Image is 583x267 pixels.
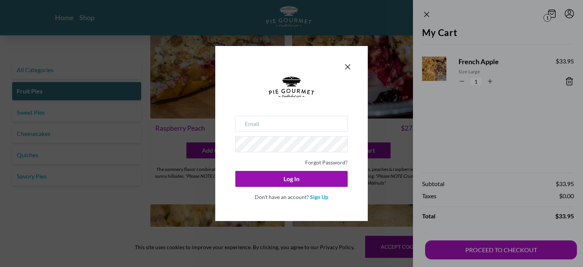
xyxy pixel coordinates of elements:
[305,159,348,166] a: Forgot Password?
[235,171,348,187] button: Log In
[343,62,352,71] button: Close panel
[235,116,348,132] input: Email
[255,194,309,200] span: Don't have an account?
[310,194,328,200] a: Sign Up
